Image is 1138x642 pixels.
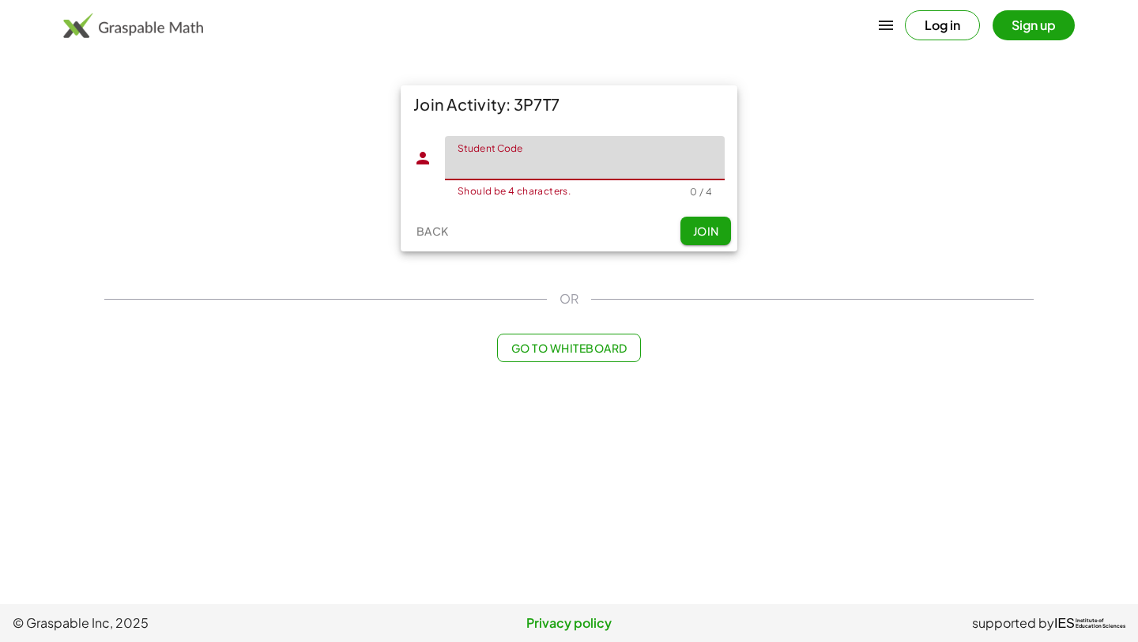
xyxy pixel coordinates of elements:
[680,217,731,245] button: Join
[690,186,712,198] div: 0 / 4
[993,10,1075,40] button: Sign up
[1054,616,1075,631] span: IES
[1054,614,1125,633] a: IESInstitute ofEducation Sciences
[560,289,578,308] span: OR
[401,85,737,123] div: Join Activity: 3P7T7
[13,614,383,633] span: © Graspable Inc, 2025
[905,10,980,40] button: Log in
[416,224,448,238] span: Back
[1076,618,1125,629] span: Institute of Education Sciences
[458,187,690,196] div: Should be 4 characters.
[497,334,640,362] button: Go to Whiteboard
[972,614,1054,633] span: supported by
[692,224,718,238] span: Join
[383,614,754,633] a: Privacy policy
[407,217,458,245] button: Back
[511,341,627,355] span: Go to Whiteboard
